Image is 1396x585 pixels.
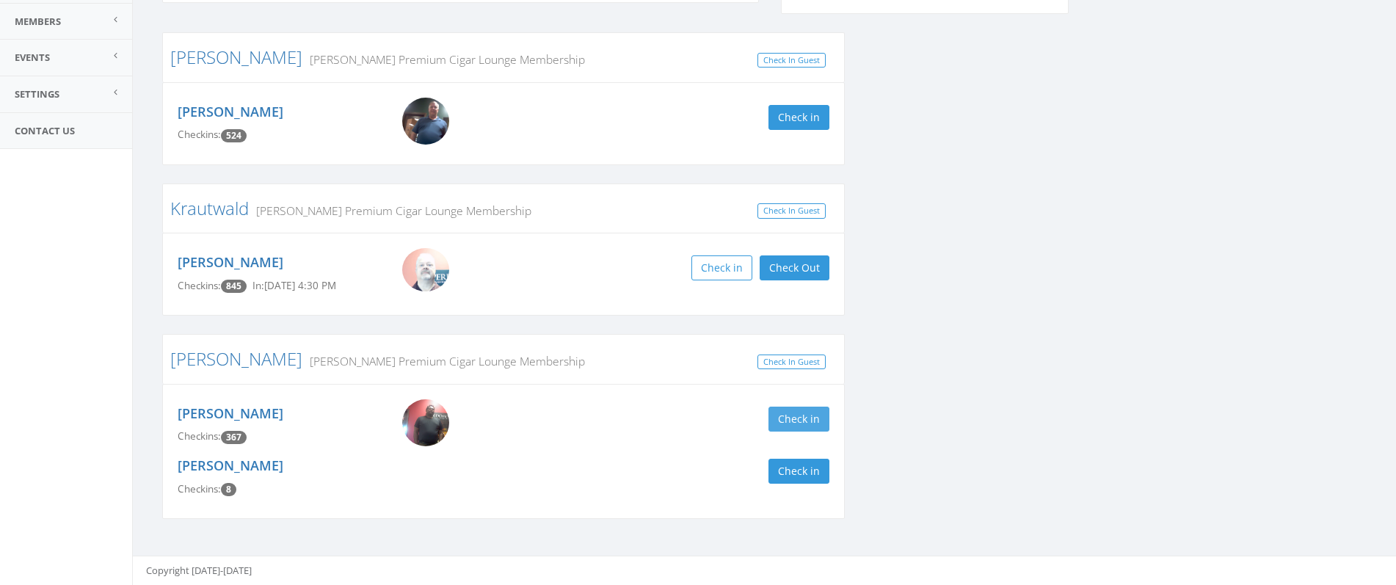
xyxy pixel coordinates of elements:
[760,255,829,280] button: Check Out
[170,346,302,371] a: [PERSON_NAME]
[178,253,283,271] a: [PERSON_NAME]
[170,45,302,69] a: [PERSON_NAME]
[15,15,61,28] span: Members
[221,280,247,293] span: Checkin count
[402,98,449,145] img: Kevin_Howerton.png
[249,203,531,219] small: [PERSON_NAME] Premium Cigar Lounge Membership
[15,87,59,101] span: Settings
[302,353,585,369] small: [PERSON_NAME] Premium Cigar Lounge Membership
[15,124,75,137] span: Contact Us
[302,51,585,68] small: [PERSON_NAME] Premium Cigar Lounge Membership
[133,556,1396,585] footer: Copyright [DATE]-[DATE]
[221,483,236,496] span: Checkin count
[402,248,449,291] img: WIN_20200824_14_20_23_Pro.jpg
[178,279,221,292] span: Checkins:
[252,279,336,292] span: In: [DATE] 4:30 PM
[178,482,221,495] span: Checkins:
[768,407,829,432] button: Check in
[768,105,829,130] button: Check in
[757,355,826,370] a: Check In Guest
[170,196,249,220] a: Krautwald
[178,103,283,120] a: [PERSON_NAME]
[178,404,283,422] a: [PERSON_NAME]
[757,53,826,68] a: Check In Guest
[757,203,826,219] a: Check In Guest
[178,457,283,474] a: [PERSON_NAME]
[15,51,50,64] span: Events
[221,129,247,142] span: Checkin count
[402,399,449,446] img: Kevin_McClendon_PWvqYwE.png
[768,459,829,484] button: Check in
[691,255,752,280] button: Check in
[221,431,247,444] span: Checkin count
[178,429,221,443] span: Checkins:
[178,128,221,141] span: Checkins:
